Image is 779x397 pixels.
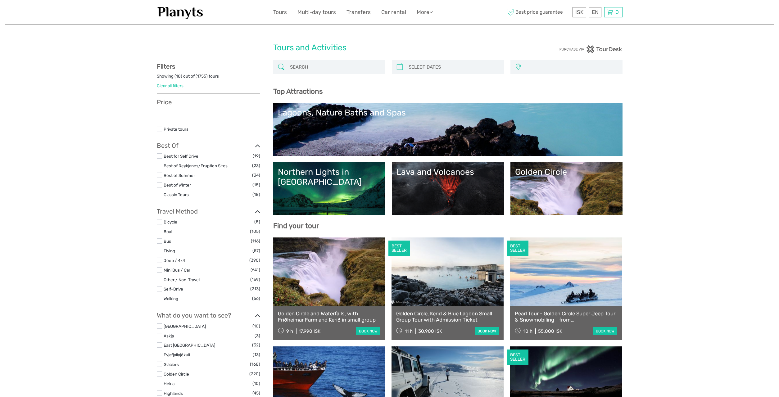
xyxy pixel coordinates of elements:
span: (169) [250,276,260,283]
span: (10) [252,323,260,330]
span: (641) [251,266,260,273]
span: (10) [252,380,260,387]
label: 1755 [197,73,206,79]
span: (105) [250,228,260,235]
a: book now [475,327,499,335]
span: (19) [253,152,260,160]
span: (57) [252,247,260,254]
img: PurchaseViaTourDesk.png [559,45,622,53]
a: Pearl Tour - Golden Circle Super Jeep Tour & Snowmobiling - from [GEOGRAPHIC_DATA] [515,310,618,323]
a: Mini Bus / Car [164,268,190,273]
div: Golden Circle [515,167,618,177]
span: (45) [252,390,260,397]
span: (18) [252,191,260,198]
h3: What do you want to see? [157,312,260,319]
div: EN [589,7,601,17]
div: BEST SELLER [507,241,528,256]
div: Showing ( ) out of ( ) tours [157,73,260,83]
a: Golden Circle and Waterfalls, with Friðheimar Farm and Kerið in small group [278,310,381,323]
a: Northern Lights in [GEOGRAPHIC_DATA] [278,167,381,210]
span: (3) [255,332,260,339]
span: (13) [253,351,260,358]
div: Lava and Volcanoes [396,167,499,177]
a: book now [356,327,380,335]
img: 1453-555b4ac7-172b-4ae9-927d-298d0724a4f4_logo_small.jpg [157,5,204,20]
a: Askja [164,333,174,338]
span: Best price guarantee [506,7,571,17]
a: Transfers [346,8,371,17]
a: Bicycle [164,219,177,224]
a: Golden Circle [164,372,189,377]
span: (23) [252,162,260,169]
a: Other / Non-Travel [164,277,200,282]
div: Northern Lights in [GEOGRAPHIC_DATA] [278,167,381,187]
a: Golden Circle, Kerid & Blue Lagoon Small Group Tour with Admission Ticket [396,310,499,323]
span: 9 h [286,328,293,334]
span: (34) [252,172,260,179]
span: (168) [250,361,260,368]
b: Find your tour [273,222,319,230]
a: Multi-day tours [297,8,336,17]
a: Clear all filters [157,83,183,88]
span: (220) [249,370,260,377]
a: Best of Summer [164,173,195,178]
a: Best of Winter [164,183,191,187]
div: Lagoons, Nature Baths and Spas [278,108,618,118]
span: 0 [614,9,620,15]
a: Flying [164,248,175,253]
a: Best of Reykjanes/Eruption Sites [164,163,228,168]
div: 30.900 ISK [418,328,442,334]
a: Walking [164,296,178,301]
h3: Price [157,98,260,106]
a: Self-Drive [164,286,183,291]
a: Golden Circle [515,167,618,210]
a: Lagoons, Nature Baths and Spas [278,108,618,151]
input: SELECT DATES [406,62,501,73]
strong: Filters [157,63,175,70]
a: Tours [273,8,287,17]
h1: Tours and Activities [273,43,506,53]
a: Private tours [164,127,188,132]
a: [GEOGRAPHIC_DATA] [164,324,206,329]
h3: Travel Method [157,208,260,215]
h3: Best Of [157,142,260,149]
a: Highlands [164,391,183,396]
span: (32) [252,341,260,349]
a: Boat [164,229,173,234]
span: (116) [251,237,260,245]
a: Bus [164,239,171,244]
a: More [417,8,433,17]
span: (390) [249,257,260,264]
span: 10 h [523,328,532,334]
span: (213) [250,285,260,292]
a: book now [593,327,617,335]
div: BEST SELLER [507,350,528,365]
a: Classic Tours [164,192,189,197]
input: SEARCH [288,62,382,73]
a: Hekla [164,381,174,386]
b: Top Attractions [273,87,323,96]
a: Glaciers [164,362,179,367]
span: (18) [252,181,260,188]
a: Jeep / 4x4 [164,258,185,263]
span: ISK [575,9,583,15]
a: Lava and Volcanoes [396,167,499,210]
div: BEST SELLER [388,241,410,256]
span: 11 h [405,328,413,334]
a: Best for Self Drive [164,154,198,159]
div: 55.000 ISK [538,328,562,334]
a: Car rental [381,8,406,17]
a: Eyjafjallajökull [164,352,190,357]
a: East [GEOGRAPHIC_DATA] [164,343,215,348]
div: 17.990 ISK [299,328,320,334]
span: (56) [252,295,260,302]
span: (8) [254,218,260,225]
label: 18 [176,73,181,79]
